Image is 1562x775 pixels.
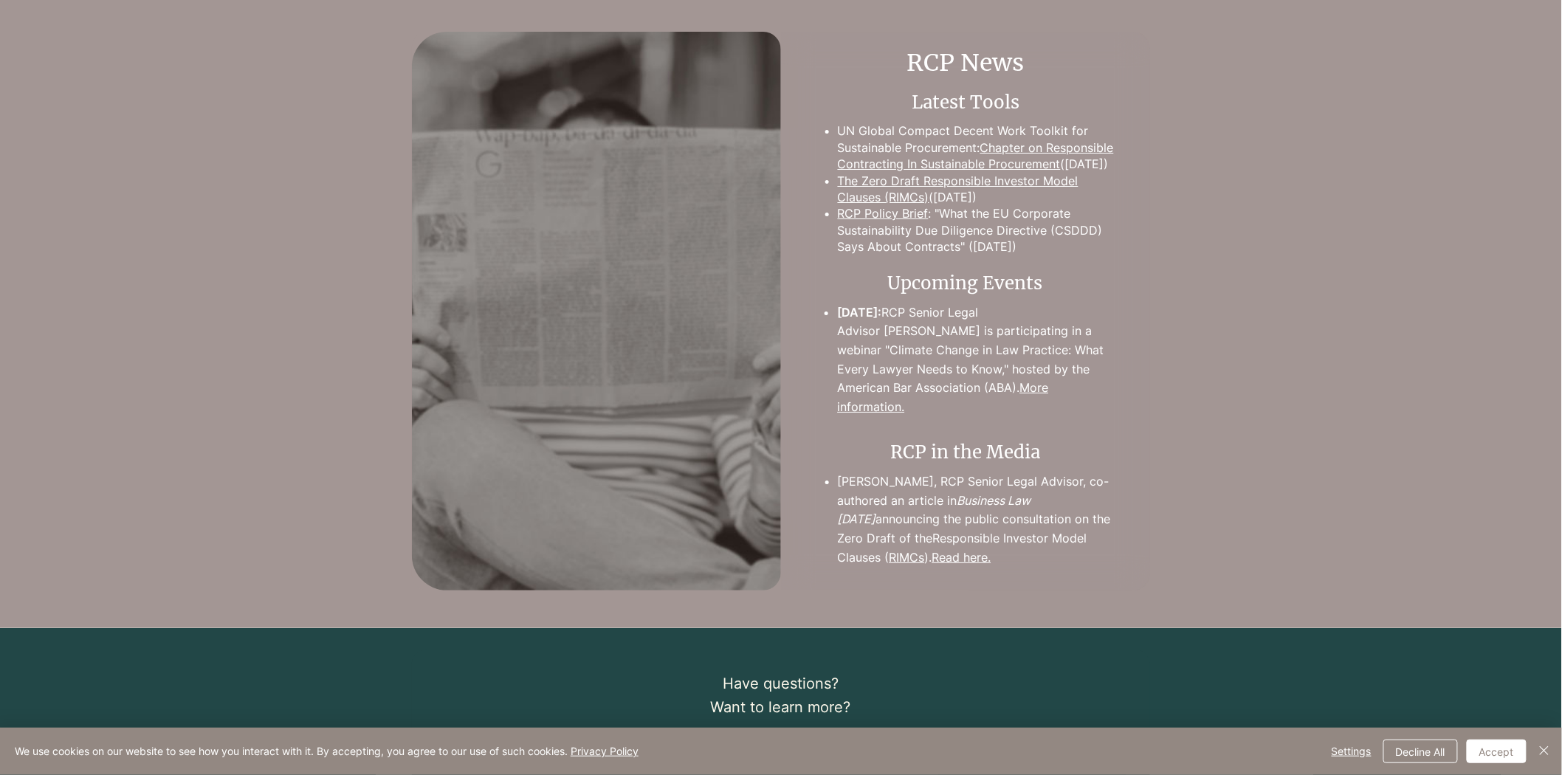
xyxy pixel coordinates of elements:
[816,46,1115,80] h2: RCP News
[838,472,1115,567] p: [PERSON_NAME], RCP Senior Legal Advisor, co-authored an article in announcing the public consulta...
[816,440,1115,465] h2: RCP in the Media
[15,745,639,758] span: We use cookies on our website to see how you interact with it. By accepting, you agree to our use...
[837,380,1048,414] a: More information.
[838,123,1115,172] p: UN Global Compact Decent Work Toolkit for Sustainable Procurement: ([DATE])
[838,531,1087,565] a: Responsible Investor Model Clauses (
[934,190,973,204] a: [DATE]
[1332,740,1372,762] span: Settings
[838,173,1115,206] p: (
[1467,740,1527,763] button: Accept
[973,190,977,204] a: )
[932,550,991,565] a: Read here.
[571,745,639,757] a: Privacy Policy
[838,206,929,221] a: RCP Policy Brief
[816,90,1115,115] h3: Latest Tools
[816,271,1115,296] h2: Upcoming Events
[925,550,932,565] a: ).
[581,695,980,719] p: Want to learn more?
[581,672,980,695] p: Have questions?
[838,206,1103,254] a: : "What the EU Corporate Sustainability Due Diligence Directive (CSDDD) Says About Contracts" ([D...
[1383,740,1458,763] button: Decline All
[837,305,881,320] span: [DATE]:
[412,32,781,590] img: Image by Roman Kraft
[838,493,1031,527] span: Business Law [DATE]
[890,550,925,565] a: RIMCs
[1535,740,1553,763] button: Close
[1535,742,1553,759] img: Close
[838,173,1078,204] a: The Zero Draft Responsible Investor Model Clauses (RIMCs)
[837,305,1104,395] a: [DATE]:RCP Senior Legal Advisor [PERSON_NAME] is participating in a webinar "Climate Change in La...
